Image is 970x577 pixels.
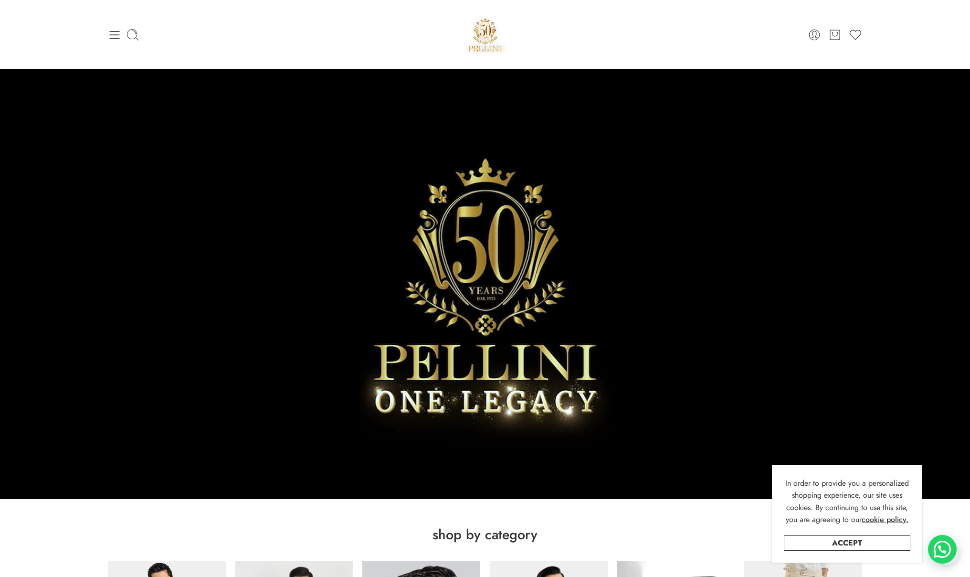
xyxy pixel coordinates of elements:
[108,528,862,542] h2: shop by category
[464,14,506,55] img: Pellini
[784,535,910,551] a: Accept
[862,513,908,526] a: cookie policy.
[849,28,862,42] a: Wishlist
[828,28,842,42] a: Cart
[785,478,909,525] span: In order to provide you a personalized shopping experience, our site uses cookies. By continuing ...
[808,28,821,42] a: Login / Register
[464,14,506,55] a: Pellini -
